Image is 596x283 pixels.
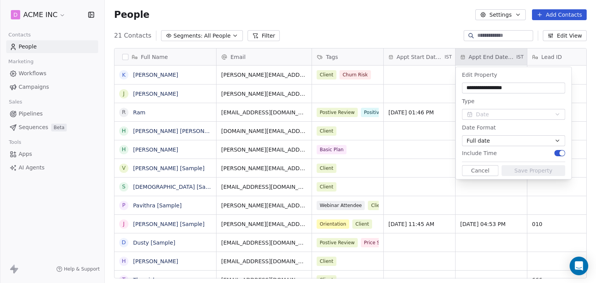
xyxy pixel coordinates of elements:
[462,149,497,157] span: Include Time
[476,110,489,119] span: Date
[462,124,496,131] span: Date Format
[462,98,475,104] span: Type
[467,137,490,145] span: Full date
[462,109,565,120] button: Date
[462,165,499,176] button: Cancel
[462,72,497,78] span: Edit Property
[502,165,565,176] button: Save Property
